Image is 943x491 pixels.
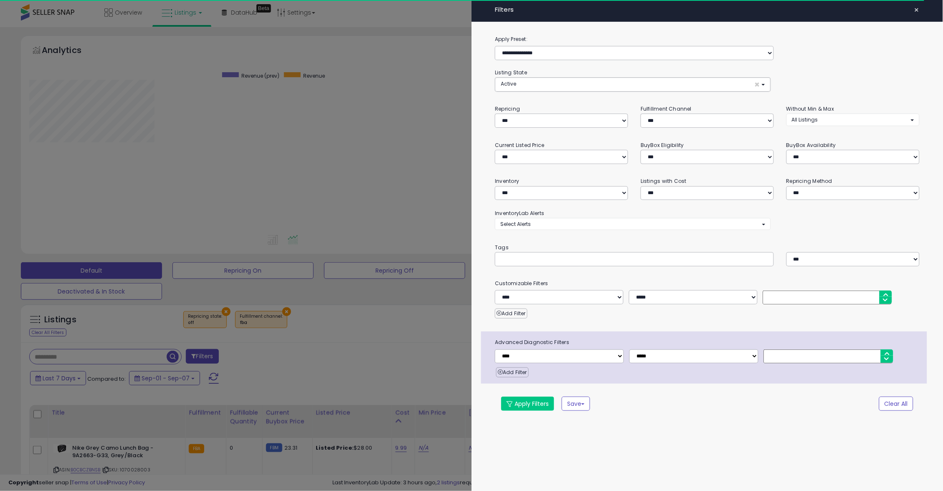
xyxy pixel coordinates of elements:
button: Add Filter [495,309,527,319]
button: × [911,4,923,16]
label: Apply Preset: [489,35,925,44]
button: Select Alerts [495,218,771,230]
span: Active [501,80,516,87]
h4: Filters [495,6,919,13]
small: Listings with Cost [641,177,687,185]
small: BuyBox Availability [786,142,836,149]
span: × [755,80,760,89]
button: Active × [495,78,770,91]
small: Listing State [495,69,527,76]
small: Inventory [495,177,519,185]
span: All Listings [792,116,818,123]
span: Advanced Diagnostic Filters [489,338,927,347]
small: Repricing Method [786,177,833,185]
button: Clear All [879,397,913,411]
small: BuyBox Eligibility [641,142,684,149]
small: Tags [489,243,925,252]
button: Add Filter [496,367,528,377]
span: Select Alerts [500,220,531,228]
button: Apply Filters [501,397,554,411]
small: Current Listed Price [495,142,544,149]
small: Repricing [495,105,520,112]
button: Save [562,397,590,411]
span: × [914,4,920,16]
small: Without Min & Max [786,105,834,112]
button: All Listings [786,114,920,126]
small: InventoryLab Alerts [495,210,544,217]
small: Customizable Filters [489,279,925,288]
small: Fulfillment Channel [641,105,692,112]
